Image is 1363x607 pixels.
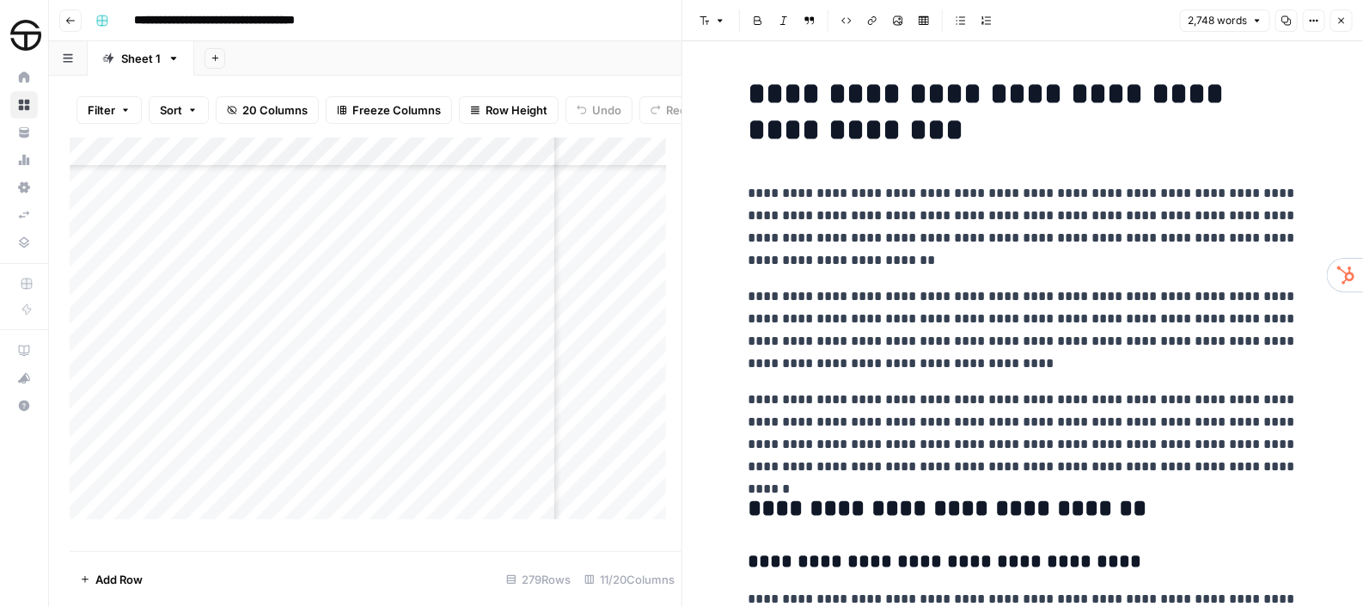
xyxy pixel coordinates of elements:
[10,174,38,201] a: Settings
[10,392,38,420] button: Help + Support
[639,96,705,124] button: Redo
[11,365,37,391] div: What's new?
[95,571,143,588] span: Add Row
[149,96,209,124] button: Sort
[10,64,38,91] a: Home
[88,41,194,76] a: Sheet 1
[10,146,38,174] a: Usage
[499,566,578,593] div: 279 Rows
[592,101,621,119] span: Undo
[10,229,38,256] a: Data Library
[70,566,153,593] button: Add Row
[121,50,161,67] div: Sheet 1
[352,101,441,119] span: Freeze Columns
[666,101,694,119] span: Redo
[326,96,452,124] button: Freeze Columns
[160,101,182,119] span: Sort
[76,96,142,124] button: Filter
[10,119,38,146] a: Your Data
[10,365,38,392] button: What's new?
[242,101,308,119] span: 20 Columns
[565,96,633,124] button: Undo
[578,566,681,593] div: 11/20 Columns
[88,101,115,119] span: Filter
[459,96,559,124] button: Row Height
[10,91,38,119] a: Browse
[10,337,38,365] a: AirOps Academy
[486,101,547,119] span: Row Height
[1188,13,1247,28] span: 2,748 words
[1180,9,1270,32] button: 2,748 words
[216,96,319,124] button: 20 Columns
[10,201,38,229] a: Syncs
[10,14,38,57] button: Workspace: SimpleTire
[10,20,41,51] img: SimpleTire Logo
